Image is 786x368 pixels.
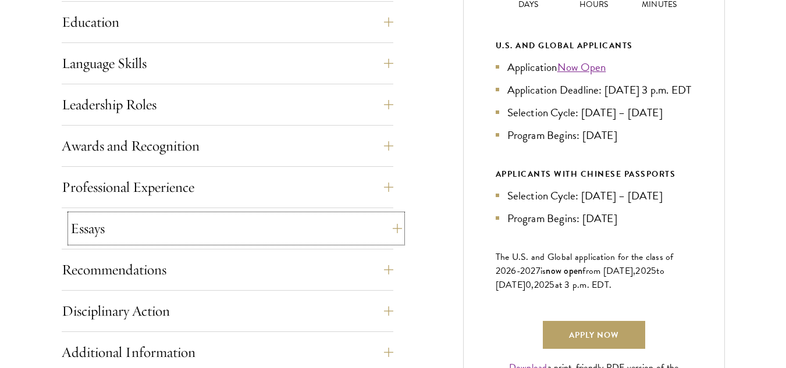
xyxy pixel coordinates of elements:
li: Program Begins: [DATE] [496,210,692,227]
span: 5 [549,278,554,292]
span: at 3 p.m. EDT. [555,278,612,292]
li: Selection Cycle: [DATE] – [DATE] [496,187,692,204]
li: Selection Cycle: [DATE] – [DATE] [496,104,692,121]
span: 5 [651,264,656,278]
span: from [DATE], [582,264,635,278]
button: Professional Experience [62,173,393,201]
span: 6 [511,264,516,278]
button: Disciplinary Action [62,297,393,325]
li: Program Begins: [DATE] [496,127,692,144]
button: Essays [70,215,402,242]
span: 7 [536,264,540,278]
div: APPLICANTS WITH CHINESE PASSPORTS [496,167,692,181]
li: Application Deadline: [DATE] 3 p.m. EDT [496,81,692,98]
span: now open [546,264,582,277]
a: Now Open [557,59,606,76]
span: , [531,278,534,292]
span: 0 [525,278,531,292]
span: 202 [534,278,550,292]
button: Language Skills [62,49,393,77]
span: is [540,264,546,278]
button: Leadership Roles [62,91,393,119]
span: -202 [517,264,536,278]
button: Education [62,8,393,36]
button: Additional Information [62,338,393,366]
a: Apply Now [543,321,645,349]
span: 202 [635,264,651,278]
span: to [DATE] [496,264,664,292]
button: Awards and Recognition [62,132,393,160]
li: Application [496,59,692,76]
button: Recommendations [62,256,393,284]
div: U.S. and Global Applicants [496,38,692,53]
span: The U.S. and Global application for the class of 202 [496,250,674,278]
